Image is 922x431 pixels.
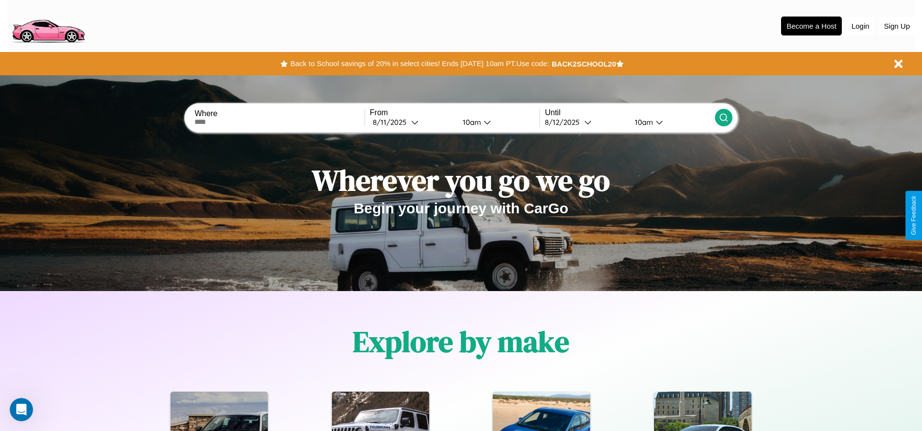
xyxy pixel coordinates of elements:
[458,118,484,127] div: 10am
[627,117,715,127] button: 10am
[288,57,551,70] button: Back to School savings of 20% in select cities! Ends [DATE] 10am PT.Use code:
[552,60,616,68] b: BACK2SCHOOL20
[370,108,539,117] label: From
[455,117,540,127] button: 10am
[879,17,915,35] button: Sign Up
[370,117,455,127] button: 8/11/2025
[630,118,656,127] div: 10am
[373,118,411,127] div: 8 / 11 / 2025
[10,398,33,421] iframe: Intercom live chat
[353,322,569,362] h1: Explore by make
[545,118,584,127] div: 8 / 12 / 2025
[847,17,874,35] button: Login
[781,17,842,35] button: Become a Host
[545,108,714,117] label: Until
[910,196,917,235] div: Give Feedback
[7,5,89,45] img: logo
[194,109,364,118] label: Where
